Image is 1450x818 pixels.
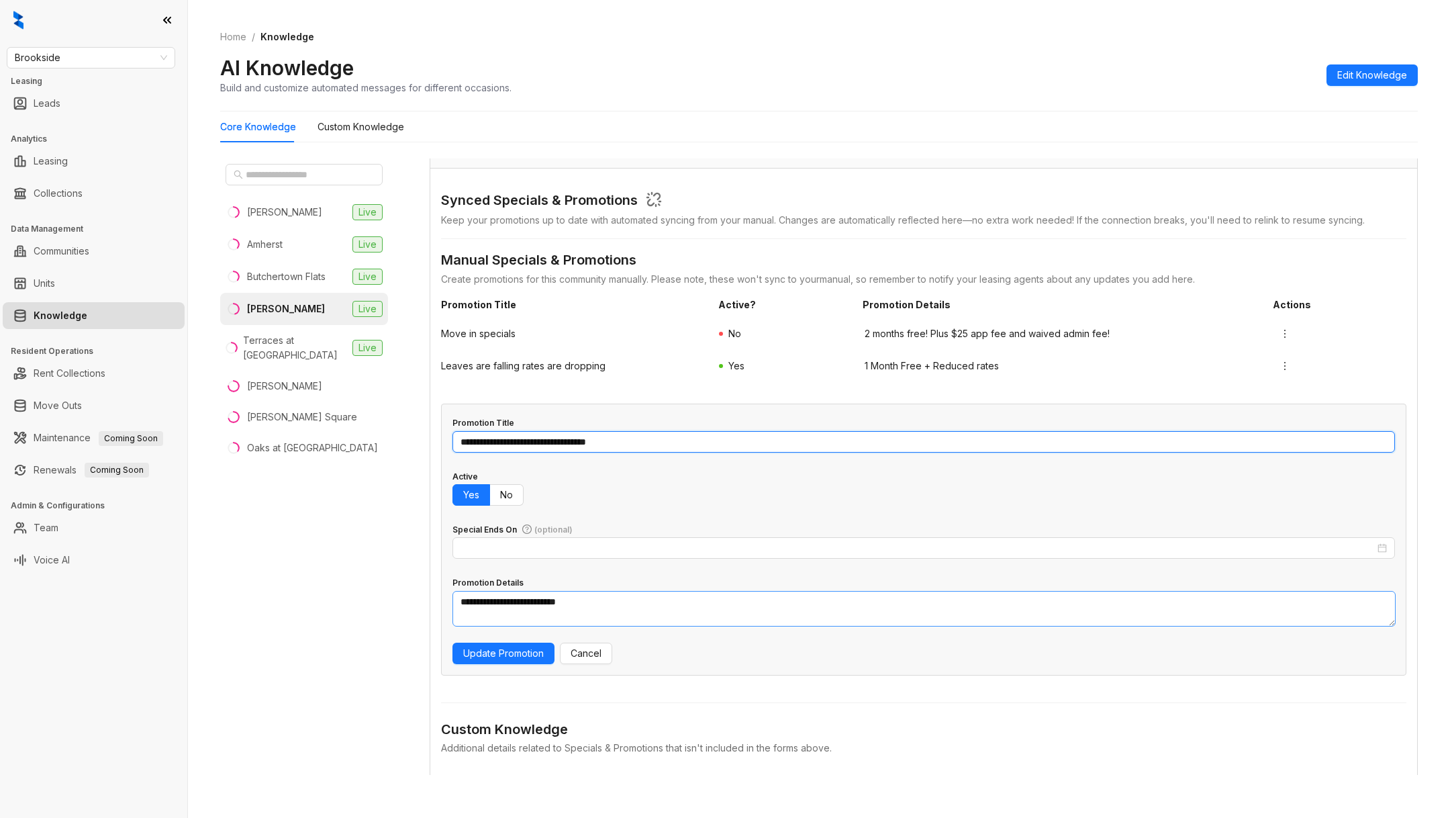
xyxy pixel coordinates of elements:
[865,359,1261,373] span: 1 Month Free + Reduced rates
[3,457,185,484] li: Renewals
[452,643,554,664] button: Update Promotion
[3,90,185,117] li: Leads
[463,489,479,500] span: Yes
[452,577,524,590] div: Promotion Details
[318,120,404,134] div: Custom Knowledge
[247,410,357,424] div: [PERSON_NAME] Square
[11,75,187,87] h3: Leasing
[3,302,185,329] li: Knowledge
[3,514,185,541] li: Team
[11,500,187,512] h3: Admin & Configurations
[247,205,322,220] div: [PERSON_NAME]
[34,90,60,117] a: Leads
[217,30,249,44] a: Home
[252,30,255,44] li: /
[534,525,573,535] span: (optional)
[247,441,378,455] div: Oaks at [GEOGRAPHIC_DATA]
[441,359,706,373] span: Leaves are falling rates are dropping
[247,302,325,316] div: [PERSON_NAME]
[463,646,544,661] span: Update Promotion
[522,525,532,534] span: question-circle
[441,213,1406,228] div: Keep your promotions up to date with automated syncing from your manual . Changes are automatical...
[452,524,573,537] div: Special Ends On
[452,417,514,430] div: Promotion Title
[718,298,852,312] span: Active?
[85,463,149,478] span: Coming Soon
[34,148,68,175] a: Leasing
[3,424,185,451] li: Maintenance
[1337,68,1407,83] span: Edit Knowledge
[441,719,1406,740] div: Custom Knowledge
[3,180,185,207] li: Collections
[34,514,58,541] a: Team
[1273,298,1406,312] span: Actions
[11,223,187,235] h3: Data Management
[234,170,243,179] span: search
[863,298,1263,312] span: Promotion Details
[247,379,322,394] div: [PERSON_NAME]
[728,328,741,339] span: No
[352,236,383,253] span: Live
[247,269,326,284] div: Butchertown Flats
[220,55,354,81] h2: AI Knowledge
[13,11,23,30] img: logo
[1279,328,1290,339] span: more
[352,301,383,317] span: Live
[11,133,187,145] h3: Analytics
[11,345,187,357] h3: Resident Operations
[352,340,383,356] span: Live
[441,250,1406,272] div: Manual Specials & Promotions
[441,298,708,312] span: Promotion Title
[1279,361,1290,371] span: more
[15,48,167,68] span: Brookside
[452,471,478,484] div: Active
[728,360,744,371] span: Yes
[3,360,185,387] li: Rent Collections
[34,270,55,297] a: Units
[3,148,185,175] li: Leasing
[260,31,314,42] span: Knowledge
[34,180,83,207] a: Collections
[571,646,601,661] span: Cancel
[441,190,638,212] div: Synced Specials & Promotions
[34,457,149,484] a: RenewalsComing Soon
[3,392,185,419] li: Move Outs
[243,333,347,363] div: Terraces at [GEOGRAPHIC_DATA]
[352,269,383,285] span: Live
[34,360,105,387] a: Rent Collections
[247,237,283,252] div: Amherst
[1326,64,1418,86] button: Edit Knowledge
[441,741,1406,756] div: Additional details related to Specials & Promotions that isn't included in the forms above.
[441,326,706,341] span: Move in specials
[441,272,1406,287] div: Create promotions for this community manually. Please note, these won't sync to your manual , so ...
[220,81,512,95] div: Build and customize automated messages for different occasions.
[34,392,82,419] a: Move Outs
[352,204,383,220] span: Live
[500,489,513,500] span: No
[99,431,163,446] span: Coming Soon
[220,120,296,134] div: Core Knowledge
[3,270,185,297] li: Units
[3,547,185,574] li: Voice AI
[865,326,1261,341] span: 2 months free! Plus $25 app fee and waived admin fee!
[560,643,612,664] button: Cancel
[34,547,70,574] a: Voice AI
[34,302,87,329] a: Knowledge
[34,238,89,265] a: Communities
[3,238,185,265] li: Communities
